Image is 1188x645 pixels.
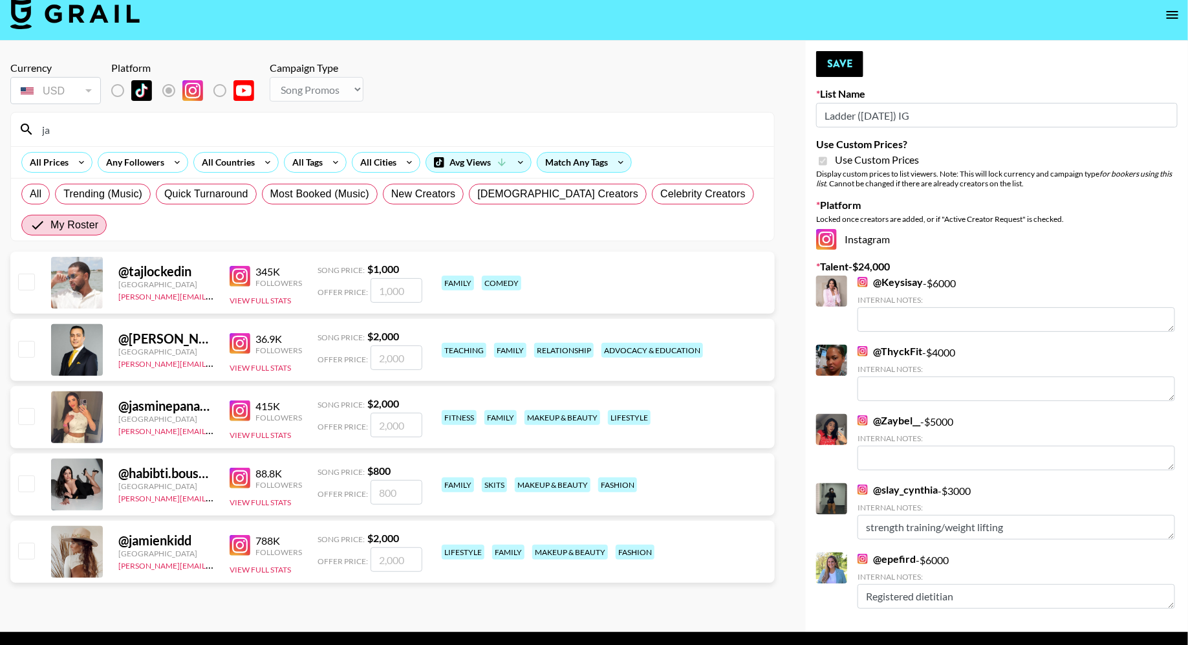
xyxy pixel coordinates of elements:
[442,410,477,425] div: fitness
[858,584,1175,609] textarea: Registered dietitian
[660,186,746,202] span: Celebrity Creators
[858,415,868,426] img: Instagram
[442,477,474,492] div: family
[816,229,837,250] img: Instagram
[858,295,1175,305] div: Internal Notes:
[230,430,291,440] button: View Full Stats
[230,266,250,287] img: Instagram
[858,552,916,565] a: @epefird
[111,77,265,104] div: List locked to Instagram.
[426,153,531,172] div: Avg Views
[391,186,456,202] span: New Creators
[30,186,41,202] span: All
[270,61,363,74] div: Campaign Type
[442,545,484,560] div: lifestyle
[484,410,517,425] div: family
[367,532,399,544] strong: $ 2,000
[371,278,422,303] input: 1,000
[230,363,291,373] button: View Full Stats
[255,534,302,547] div: 788K
[255,400,302,413] div: 415K
[858,483,938,496] a: @slay_cynthia
[13,80,98,102] div: USD
[598,477,637,492] div: fashion
[371,413,422,437] input: 2,000
[164,186,248,202] span: Quick Turnaround
[230,565,291,574] button: View Full Stats
[118,347,214,356] div: [GEOGRAPHIC_DATA]
[858,364,1175,374] div: Internal Notes:
[255,265,302,278] div: 345K
[118,279,214,289] div: [GEOGRAPHIC_DATA]
[230,497,291,507] button: View Full Stats
[118,491,310,503] a: [PERSON_NAME][EMAIL_ADDRESS][DOMAIN_NAME]
[111,61,265,74] div: Platform
[1160,2,1185,28] button: open drawer
[352,153,399,172] div: All Cities
[858,503,1175,512] div: Internal Notes:
[255,278,302,288] div: Followers
[816,51,863,77] button: Save
[601,343,703,358] div: advocacy & education
[858,552,1175,609] div: - $ 6000
[118,356,310,369] a: [PERSON_NAME][EMAIL_ADDRESS][DOMAIN_NAME]
[858,414,1175,470] div: - $ 5000
[318,265,365,275] span: Song Price:
[816,199,1178,212] label: Platform
[371,345,422,370] input: 2,000
[318,333,365,342] span: Song Price:
[182,80,203,101] img: Instagram
[22,153,71,172] div: All Prices
[367,397,399,410] strong: $ 2,000
[230,535,250,556] img: Instagram
[858,345,922,358] a: @ThyckFit
[816,214,1178,224] div: Locked once creators are added, or if "Active Creator Request" is checked.
[858,277,868,287] img: Instagram
[532,545,608,560] div: makeup & beauty
[515,477,590,492] div: makeup & beauty
[255,547,302,557] div: Followers
[371,547,422,572] input: 2,000
[816,229,1178,250] div: Instagram
[255,467,302,480] div: 88.8K
[371,480,422,505] input: 800
[858,346,868,356] img: Instagram
[858,414,920,427] a: @Zaybel__
[477,186,638,202] span: [DEMOGRAPHIC_DATA] Creators
[118,414,214,424] div: [GEOGRAPHIC_DATA]
[858,345,1175,401] div: - $ 4000
[482,477,507,492] div: skits
[255,413,302,422] div: Followers
[255,480,302,490] div: Followers
[10,61,101,74] div: Currency
[318,489,368,499] span: Offer Price:
[270,186,369,202] span: Most Booked (Music)
[34,119,766,140] input: Search by User Name
[858,433,1175,443] div: Internal Notes:
[816,169,1172,188] em: for bookers using this list
[318,422,368,432] span: Offer Price:
[10,74,101,107] div: Currency is locked to USD
[118,558,310,571] a: [PERSON_NAME][EMAIL_ADDRESS][DOMAIN_NAME]
[616,545,654,560] div: fashion
[367,330,399,342] strong: $ 2,000
[230,333,250,354] img: Instagram
[118,289,310,301] a: [PERSON_NAME][EMAIL_ADDRESS][DOMAIN_NAME]
[858,276,1175,332] div: - $ 6000
[835,153,919,166] span: Use Custom Prices
[442,276,474,290] div: family
[534,343,594,358] div: relationship
[230,296,291,305] button: View Full Stats
[233,80,254,101] img: YouTube
[255,333,302,345] div: 36.9K
[118,481,214,491] div: [GEOGRAPHIC_DATA]
[442,343,486,358] div: teaching
[118,263,214,279] div: @ tajlockedin
[482,276,521,290] div: comedy
[63,186,142,202] span: Trending (Music)
[318,467,365,477] span: Song Price:
[50,217,98,233] span: My Roster
[255,345,302,355] div: Followers
[858,515,1175,540] textarea: strength training/weight lifting
[194,153,257,172] div: All Countries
